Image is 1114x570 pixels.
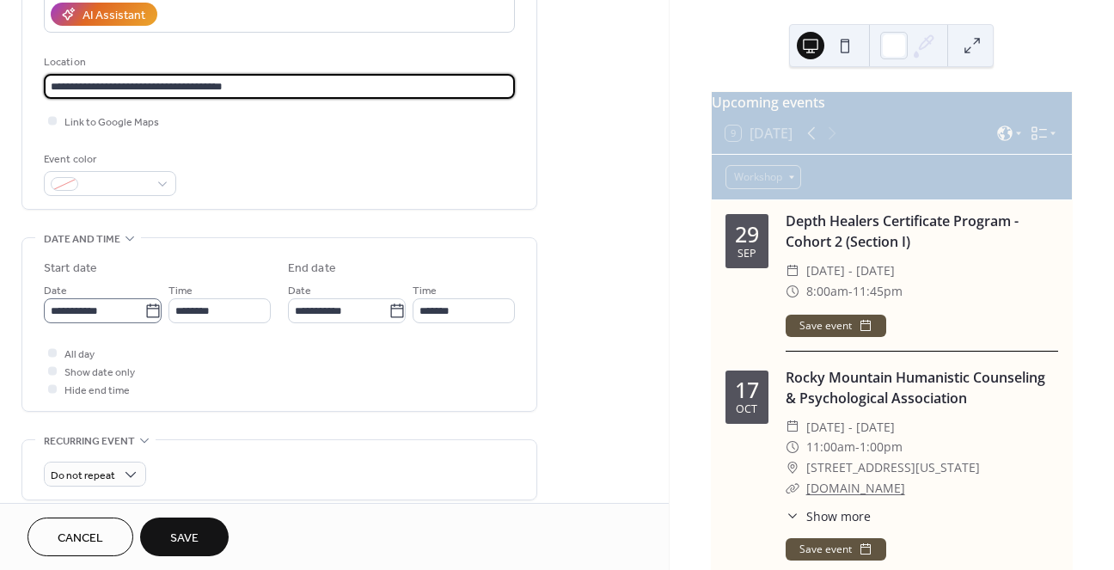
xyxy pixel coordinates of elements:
button: Save event [786,538,886,561]
span: [DATE] - [DATE] [806,417,895,438]
button: AI Assistant [51,3,157,26]
div: Sep [738,248,756,260]
span: 11:45pm [853,281,903,302]
span: Time [413,282,437,300]
span: 11:00am [806,437,855,457]
span: [STREET_ADDRESS][US_STATE] [806,457,980,478]
div: ​ [786,478,799,499]
span: Date [288,282,311,300]
a: Rocky Mountain Humanistic Counseling & Psychological Association [786,368,1045,408]
button: Save [140,518,229,556]
a: [DOMAIN_NAME] [806,480,905,496]
span: Date [44,282,67,300]
span: [DATE] - [DATE] [806,260,895,281]
span: Link to Google Maps [64,113,159,132]
div: ​ [786,457,799,478]
span: 1:00pm [860,437,903,457]
span: Show date only [64,364,135,382]
span: Date and time [44,230,120,248]
span: Show more [806,507,871,525]
span: Do not repeat [51,466,115,486]
span: - [855,437,860,457]
span: - [848,281,853,302]
div: Oct [736,404,757,415]
div: End date [288,260,336,278]
div: ​ [786,417,799,438]
div: Start date [44,260,97,278]
div: Depth Healers Certificate Program - Cohort 2 (Section I) [786,211,1058,252]
span: Save [170,530,199,548]
div: 29 [735,224,759,245]
button: Save event [786,315,886,337]
button: Cancel [28,518,133,556]
span: Cancel [58,530,103,548]
div: ​ [786,260,799,281]
span: Recurring event [44,432,135,450]
div: ​ [786,281,799,302]
div: ​ [786,507,799,525]
span: Hide end time [64,382,130,400]
div: Upcoming events [712,92,1072,113]
span: Time [168,282,193,300]
span: 8:00am [806,281,848,302]
span: All day [64,346,95,364]
div: AI Assistant [83,7,145,25]
div: 17 [735,379,759,401]
button: ​Show more [786,507,871,525]
div: ​ [786,437,799,457]
div: Event color [44,150,173,169]
div: Location [44,53,511,71]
